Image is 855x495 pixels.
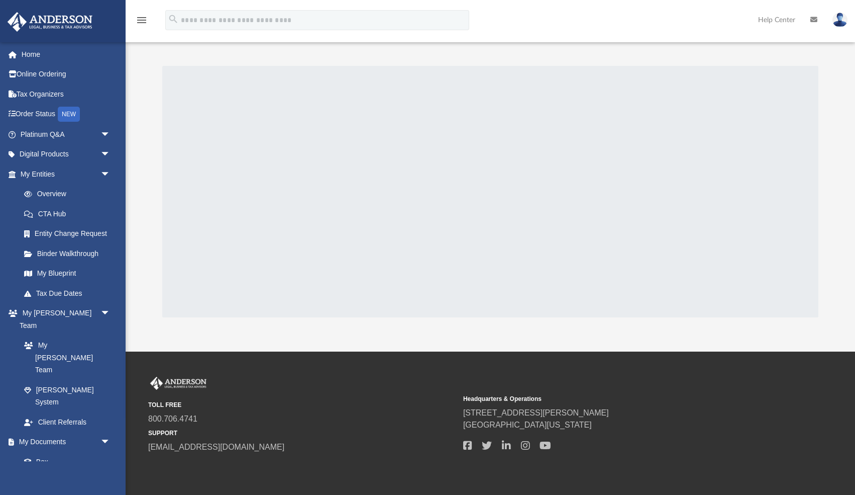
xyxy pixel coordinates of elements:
i: menu [136,14,148,26]
a: Overview [14,184,126,204]
a: CTA Hub [14,204,126,224]
a: Binder Walkthrough [14,243,126,264]
a: [STREET_ADDRESS][PERSON_NAME] [463,408,609,417]
a: Order StatusNEW [7,104,126,125]
a: [EMAIL_ADDRESS][DOMAIN_NAME] [148,443,284,451]
img: User Pic [832,13,847,27]
a: Home [7,44,126,64]
small: Headquarters & Operations [463,394,771,403]
a: My Documentsarrow_drop_down [7,432,121,452]
a: Entity Change Request [14,224,126,244]
a: Client Referrals [14,412,121,432]
i: search [168,14,179,25]
div: NEW [58,107,80,122]
small: SUPPORT [148,429,456,438]
img: Anderson Advisors Platinum Portal [148,377,208,390]
a: Online Ordering [7,64,126,85]
small: TOLL FREE [148,400,456,409]
a: menu [136,19,148,26]
a: [PERSON_NAME] System [14,380,121,412]
a: My [PERSON_NAME] Teamarrow_drop_down [7,303,121,336]
a: Tax Organizers [7,84,126,104]
a: My Blueprint [14,264,121,284]
a: Platinum Q&Aarrow_drop_down [7,124,126,144]
img: Anderson Advisors Platinum Portal [5,12,95,32]
a: Tax Due Dates [14,283,126,303]
a: 800.706.4741 [148,415,197,423]
span: arrow_drop_down [100,303,121,324]
a: [GEOGRAPHIC_DATA][US_STATE] [463,421,592,429]
a: Box [14,452,116,472]
span: arrow_drop_down [100,164,121,185]
a: Digital Productsarrow_drop_down [7,144,126,164]
span: arrow_drop_down [100,144,121,165]
a: My Entitiesarrow_drop_down [7,164,126,184]
span: arrow_drop_down [100,432,121,453]
span: arrow_drop_down [100,124,121,145]
a: My [PERSON_NAME] Team [14,336,116,380]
